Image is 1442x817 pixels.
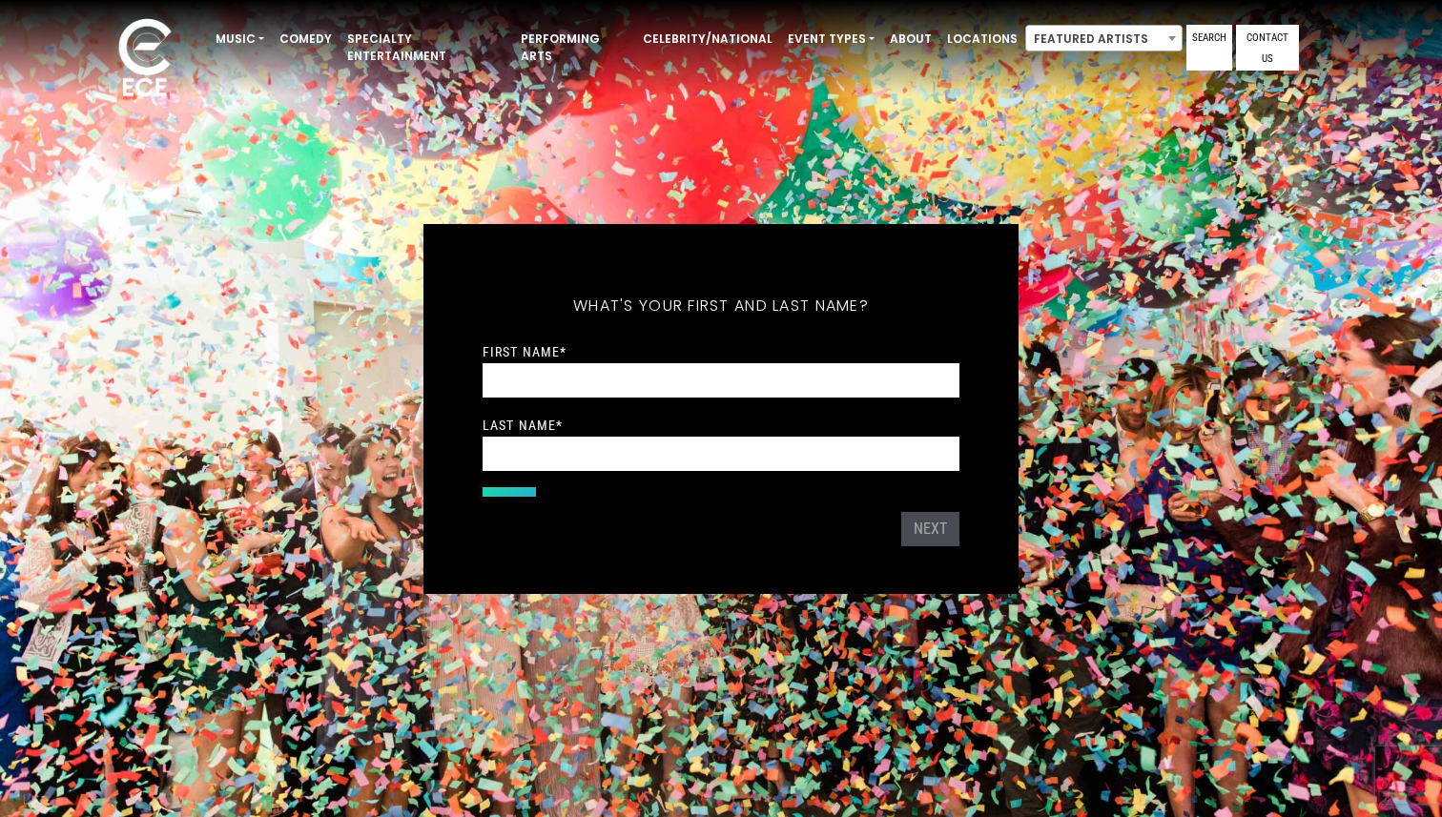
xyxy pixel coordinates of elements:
h5: What's your first and last name? [483,272,959,340]
a: Specialty Entertainment [340,23,513,72]
a: Locations [939,23,1025,55]
a: Search [1186,25,1232,71]
span: Featured Artists [1026,26,1182,52]
a: Event Types [780,23,882,55]
img: ece_new_logo_whitev2-1.png [97,13,193,106]
span: Featured Artists [1025,25,1183,51]
label: First Name [483,343,566,360]
a: Performing Arts [513,23,635,72]
label: Last Name [483,417,563,434]
a: Comedy [272,23,340,55]
a: Celebrity/National [635,23,780,55]
a: About [882,23,939,55]
a: Music [208,23,272,55]
a: Contact Us [1236,25,1299,71]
